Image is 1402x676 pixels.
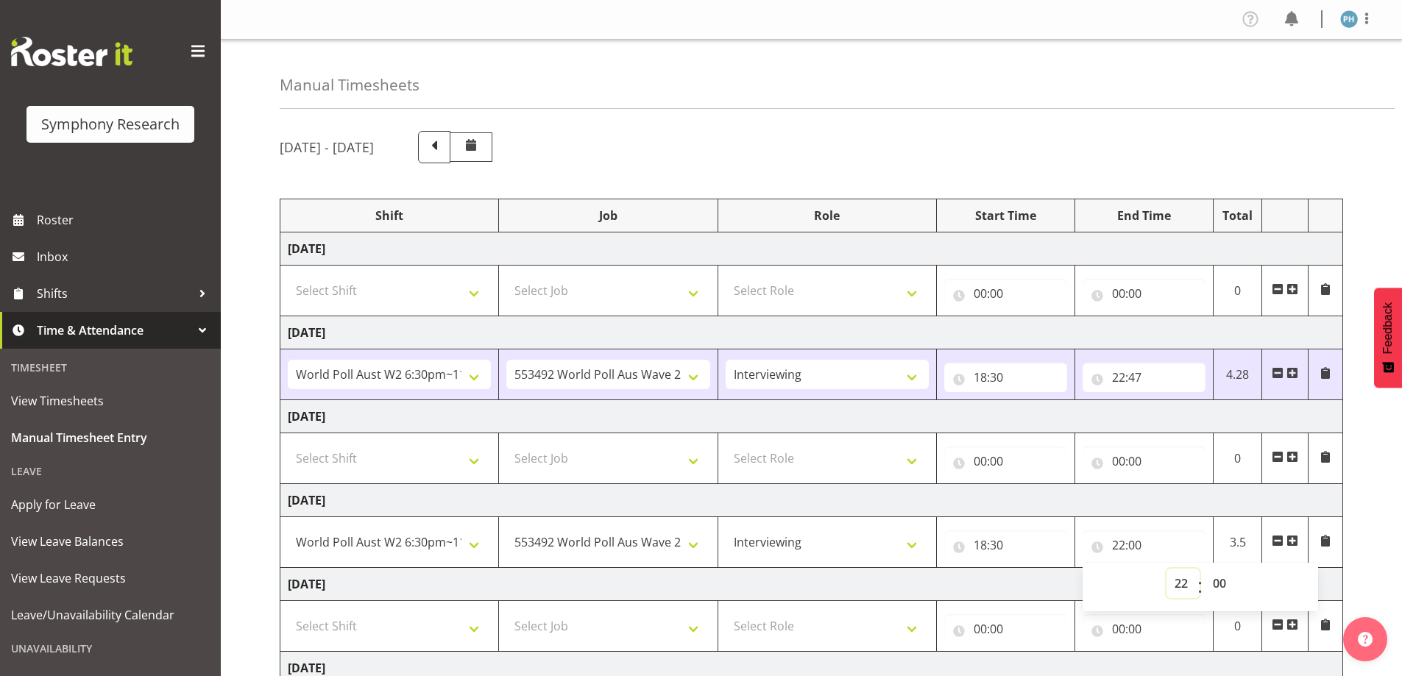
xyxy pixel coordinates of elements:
td: 3.5 [1213,517,1262,568]
span: Time & Attendance [37,319,191,341]
img: Rosterit website logo [11,37,132,66]
a: View Timesheets [4,383,217,419]
td: 0 [1213,266,1262,316]
td: [DATE] [280,484,1343,517]
h5: [DATE] - [DATE] [280,139,374,155]
div: Role [726,207,929,224]
td: 0 [1213,601,1262,652]
input: Click to select... [1083,363,1205,392]
td: [DATE] [280,568,1343,601]
div: Total [1221,207,1255,224]
td: [DATE] [280,316,1343,349]
td: [DATE] [280,232,1343,266]
a: View Leave Balances [4,523,217,560]
td: 0 [1213,433,1262,484]
div: Symphony Research [41,113,180,135]
span: View Leave Balances [11,530,210,552]
span: Leave/Unavailability Calendar [11,604,210,626]
img: help-xxl-2.png [1358,632,1373,647]
span: Inbox [37,246,213,268]
input: Click to select... [944,363,1067,392]
div: Timesheet [4,352,217,383]
td: [DATE] [280,400,1343,433]
span: Manual Timesheet Entry [11,427,210,449]
span: Roster [37,209,213,231]
span: View Timesheets [11,390,210,412]
a: Apply for Leave [4,486,217,523]
div: Unavailability [4,633,217,663]
div: End Time [1083,207,1205,224]
span: Apply for Leave [11,494,210,516]
div: Shift [288,207,491,224]
input: Click to select... [944,530,1067,560]
a: Manual Timesheet Entry [4,419,217,456]
input: Click to select... [944,446,1067,476]
button: Feedback - Show survey [1374,288,1402,388]
a: Leave/Unavailability Calendar [4,597,217,633]
span: Shifts [37,282,191,305]
input: Click to select... [1083,446,1205,476]
img: paul-hitchfield1916.jpg [1340,10,1358,28]
input: Click to select... [1083,279,1205,308]
input: Click to select... [1083,614,1205,644]
h4: Manual Timesheets [280,77,419,93]
span: View Leave Requests [11,567,210,589]
input: Click to select... [944,614,1067,644]
div: Leave [4,456,217,486]
span: Feedback [1381,302,1395,354]
span: : [1197,569,1203,605]
a: View Leave Requests [4,560,217,597]
td: 4.28 [1213,349,1262,400]
input: Click to select... [1083,530,1205,560]
div: Job [506,207,709,224]
input: Click to select... [944,279,1067,308]
div: Start Time [944,207,1067,224]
